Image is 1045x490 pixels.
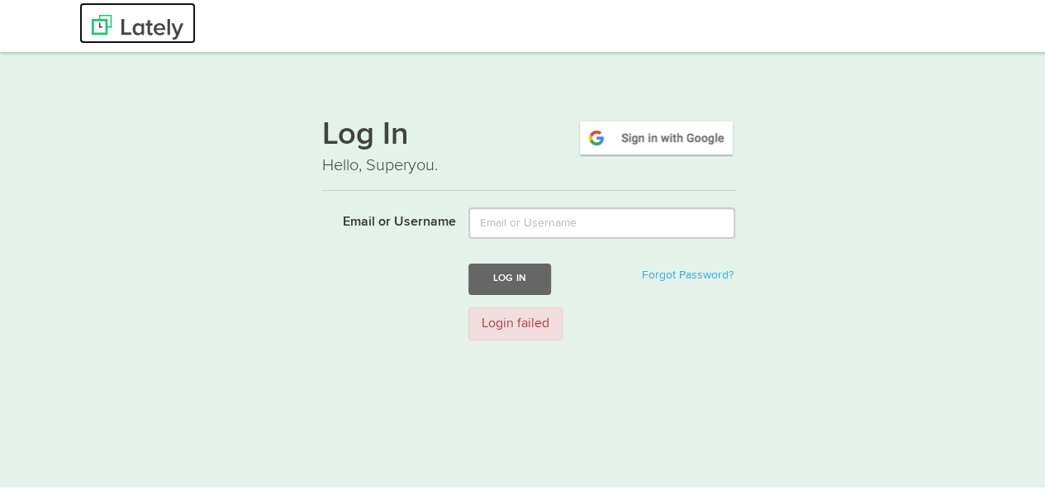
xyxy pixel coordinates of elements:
[642,267,734,278] a: Forgot Password?
[322,117,735,151] h1: Log In
[468,305,563,339] div: Login failed
[468,205,735,236] input: Email or Username
[322,151,735,175] p: Hello, Superyou.
[92,12,183,37] img: Lately
[468,261,551,292] button: Log In
[577,117,735,155] img: google-signin.png
[310,205,456,230] label: Email or Username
